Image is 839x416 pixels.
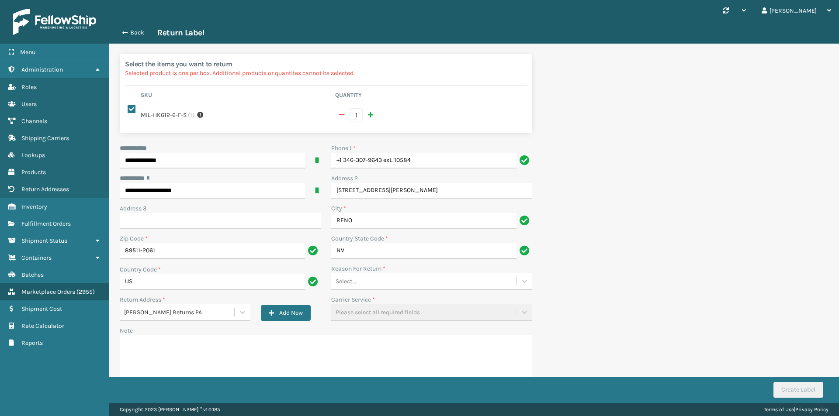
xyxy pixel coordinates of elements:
[764,406,794,413] a: Terms of Use
[120,234,148,243] label: Zip Code
[21,254,52,261] span: Containers
[21,271,44,278] span: Batches
[331,144,356,153] label: Phone 1
[331,204,346,213] label: City
[21,168,46,176] span: Products
[76,288,95,296] span: ( 2955 )
[120,295,165,304] label: Return Address
[138,91,333,102] th: Sku
[21,203,47,210] span: Inventory
[333,91,527,102] th: Quantity
[773,382,823,398] button: Create Label
[336,277,356,286] div: Select...
[795,406,829,413] a: Privacy Policy
[124,308,235,317] div: [PERSON_NAME] Returns PA
[331,264,385,273] label: Reason For Return
[21,117,47,125] span: Channels
[117,29,157,37] button: Back
[21,288,75,296] span: Marketplace Orders
[21,305,62,313] span: Shipment Cost
[141,110,187,120] label: MIL-HK612-6-F-S
[120,327,133,334] label: Note
[157,28,205,38] h3: Return Label
[331,174,358,183] label: Address 2
[331,295,375,304] label: Carrier Service
[21,322,64,330] span: Rate Calculator
[331,234,388,243] label: Country State Code
[125,69,527,78] p: Selected product is one per box. Additional products or quantites cannot be selected.
[21,339,43,347] span: Reports
[120,265,161,274] label: Country Code
[21,66,63,73] span: Administration
[125,59,527,69] h2: Select the items you want to return
[21,186,69,193] span: Return Addresses
[120,204,146,213] label: Address 3
[21,237,67,244] span: Shipment Status
[21,83,37,91] span: Roles
[764,403,829,416] div: |
[20,48,35,56] span: Menu
[13,9,96,35] img: logo
[120,403,220,416] p: Copyright 2023 [PERSON_NAME]™ v 1.0.185
[188,110,194,120] span: ( 1 )
[21,100,37,108] span: Users
[21,220,71,227] span: Fulfillment Orders
[261,305,311,321] button: Add New
[21,151,45,159] span: Lookups
[21,134,69,142] span: Shipping Carriers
